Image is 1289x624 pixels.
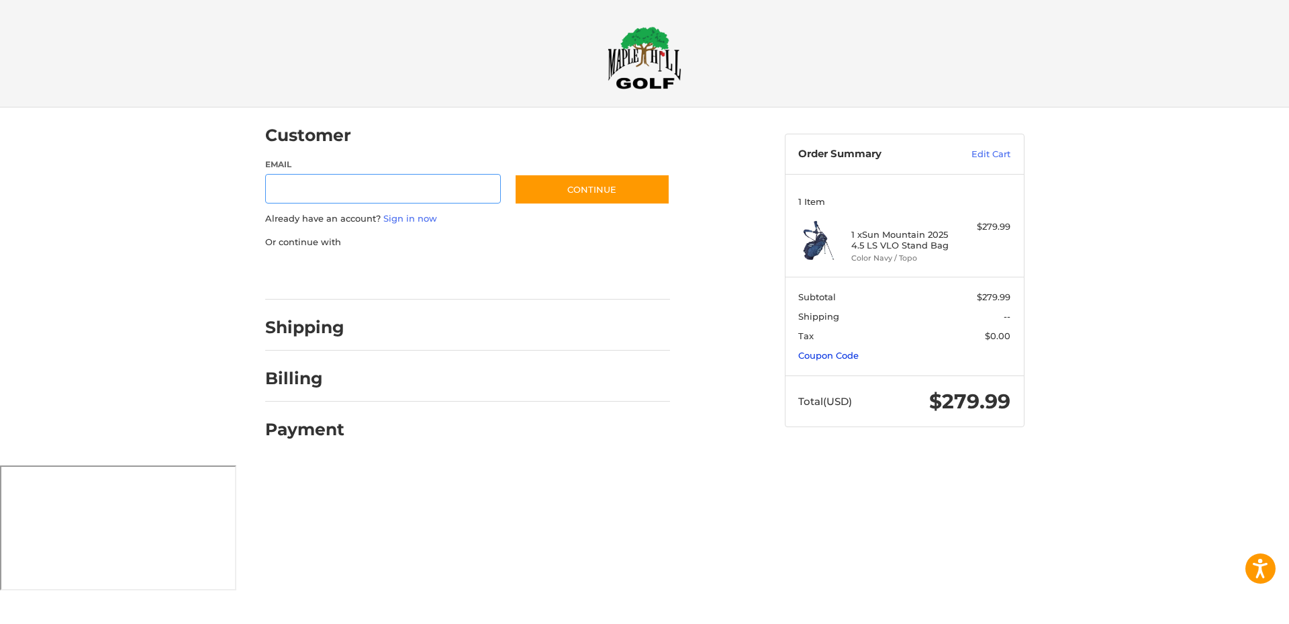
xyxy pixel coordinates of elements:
[851,253,954,264] li: Color Navy / Topo
[1178,588,1289,624] iframe: Google Customer Reviews
[943,148,1010,161] a: Edit Cart
[608,26,681,89] img: Maple Hill Golf
[957,220,1010,234] div: $279.99
[798,148,943,161] h3: Order Summary
[260,262,361,286] iframe: PayPal-paypal
[851,229,954,251] h4: 1 x Sun Mountain 2025 4.5 LS VLO Stand Bag
[488,262,589,286] iframe: PayPal-venmo
[375,262,475,286] iframe: PayPal-paylater
[798,311,839,322] span: Shipping
[265,368,344,389] h2: Billing
[265,159,502,171] label: Email
[977,292,1010,302] span: $279.99
[929,389,1010,414] span: $279.99
[265,419,344,440] h2: Payment
[798,292,836,302] span: Subtotal
[514,174,670,205] button: Continue
[383,213,437,224] a: Sign in now
[798,330,814,341] span: Tax
[265,212,670,226] p: Already have an account?
[265,317,344,338] h2: Shipping
[265,236,670,249] p: Or continue with
[265,125,351,146] h2: Customer
[798,196,1010,207] h3: 1 Item
[985,330,1010,341] span: $0.00
[798,350,859,361] a: Coupon Code
[1004,311,1010,322] span: --
[798,395,852,408] span: Total (USD)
